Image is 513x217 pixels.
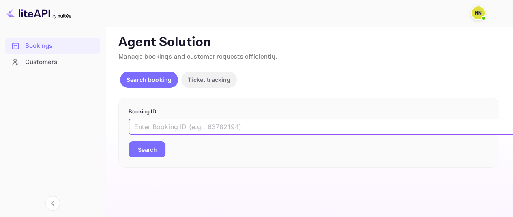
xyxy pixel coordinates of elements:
[118,34,498,51] p: Agent Solution
[129,108,488,116] p: Booking ID
[188,75,230,84] p: Ticket tracking
[25,57,96,67] div: Customers
[118,53,277,61] span: Manage bookings and customer requests efficiently.
[5,54,100,70] div: Customers
[127,75,172,84] p: Search booking
[129,141,165,157] button: Search
[5,38,100,54] div: Bookings
[45,196,60,211] button: Collapse navigation
[472,6,485,19] img: N/A N/A
[5,38,100,53] a: Bookings
[25,41,96,51] div: Bookings
[6,6,71,19] img: LiteAPI logo
[5,54,100,69] a: Customers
